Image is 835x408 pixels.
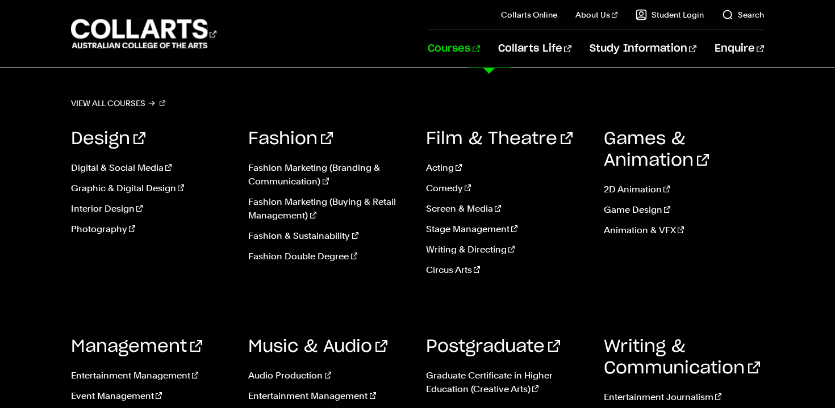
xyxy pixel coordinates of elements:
a: Event Management [71,389,232,403]
a: Collarts Online [501,9,557,20]
a: Comedy [426,182,587,195]
a: Acting [426,161,587,175]
a: Entertainment Journalism [604,390,765,404]
a: Game Design [604,203,765,217]
a: Music & Audio [248,338,387,355]
a: Fashion & Sustainability [248,229,409,243]
div: Go to homepage [71,18,216,50]
a: Games & Animation [604,131,709,169]
a: Design [71,131,145,148]
a: Screen & Media [426,202,587,216]
a: Fashion Double Degree [248,250,409,263]
a: Interior Design [71,202,232,216]
a: 2D Animation [604,183,765,196]
a: Study Information [590,30,696,68]
a: Entertainment Management [71,369,232,382]
a: Graphic & Digital Design [71,182,232,195]
a: Fashion Marketing (Buying & Retail Management) [248,195,409,222]
a: Circus Arts [426,263,587,277]
a: Digital & Social Media [71,161,232,175]
a: Film & Theatre [426,131,573,148]
a: Fashion Marketing (Branding & Communication) [248,161,409,188]
a: Entertainment Management [248,389,409,403]
a: Search [722,9,764,20]
a: Photography [71,222,232,236]
a: Student Login [636,9,704,20]
a: Postgraduate [426,338,560,355]
a: About Us [575,9,617,20]
a: Writing & Communication [604,338,760,377]
a: Graduate Certificate in Higher Education (Creative Arts) [426,369,587,396]
a: Collarts Life [498,30,571,68]
a: Fashion [248,131,333,148]
a: Writing & Directing [426,243,587,256]
a: Courses [428,30,479,68]
a: View all courses [71,95,165,111]
a: Animation & VFX [604,224,765,237]
a: Management [71,338,202,355]
a: Audio Production [248,369,409,382]
a: Enquire [715,30,764,68]
a: Stage Management [426,222,587,236]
